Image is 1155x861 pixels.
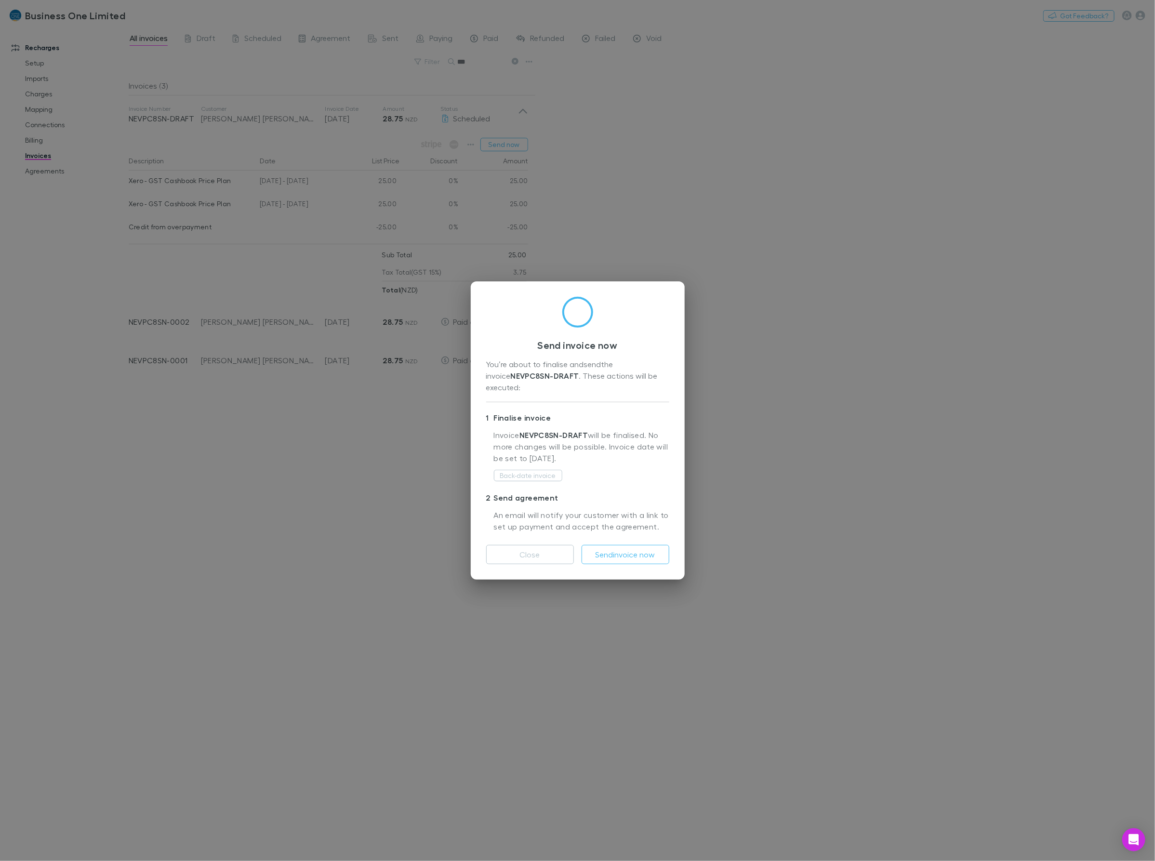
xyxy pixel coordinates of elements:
[486,492,494,503] div: 2
[511,371,579,381] strong: NEVPC8SN-DRAFT
[486,358,669,394] div: You’re about to finalise and send the invoice . These actions will be executed:
[494,470,562,481] button: Back-date invoice
[582,545,669,564] button: Sendinvoice now
[494,509,669,533] p: An email will notify your customer with a link to set up payment and accept the agreement.
[1122,828,1145,851] div: Open Intercom Messenger
[486,410,669,425] p: Finalise invoice
[486,339,669,351] h3: Send invoice now
[486,490,669,505] p: Send agreement
[486,412,494,424] div: 1
[486,545,574,564] button: Close
[519,430,588,440] strong: NEVPC8SN-DRAFT
[494,429,669,469] p: Invoice will be finalised. No more changes will be possible. Invoice date will be set to [DATE] .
